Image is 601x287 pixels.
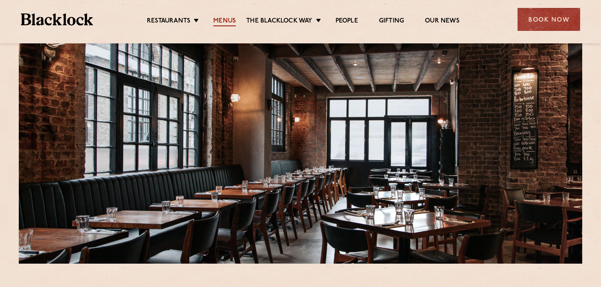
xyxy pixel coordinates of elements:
[425,17,460,26] a: Our News
[246,17,312,26] a: The Blacklock Way
[21,13,93,25] img: BL_Textured_Logo-footer-cropped.svg
[147,17,190,26] a: Restaurants
[213,17,236,26] a: Menus
[336,17,358,26] a: People
[518,8,580,31] div: Book Now
[379,17,404,26] a: Gifting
